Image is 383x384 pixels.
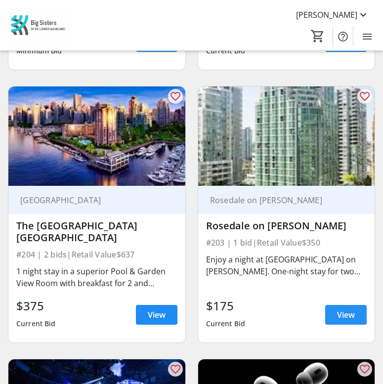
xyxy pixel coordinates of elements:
img: The Westin Bayshore Vancouver [8,86,185,186]
span: [PERSON_NAME] [296,9,357,21]
div: $175 [206,297,246,315]
div: Rosedale on [PERSON_NAME] [206,195,355,205]
div: 1 night stay in a superior Pool & Garden View Room with breakfast for 2 and overnight self-parking [16,265,177,289]
div: #204 | 2 bids | Retail Value $637 [16,248,177,261]
span: View [148,309,166,321]
mat-icon: favorite_outline [359,90,371,102]
div: Current Bid [206,42,246,60]
div: Rosedale on [PERSON_NAME] [206,220,367,232]
mat-icon: favorite_outline [170,90,181,102]
div: Minimum Bid [16,42,62,60]
a: View [136,305,177,325]
div: Current Bid [206,315,246,333]
a: View [136,32,177,52]
mat-icon: favorite_outline [359,363,371,375]
div: #203 | 1 bid | Retail Value $350 [206,236,367,250]
img: Big Sisters of BC Lower Mainland's Logo [6,7,72,44]
span: View [337,309,355,321]
mat-icon: favorite_outline [170,363,181,375]
div: Current Bid [16,315,56,333]
button: Cart [309,27,327,45]
img: Rosedale on Robson [198,86,375,186]
a: View [325,32,367,52]
div: Enjoy a night at [GEOGRAPHIC_DATA] on [PERSON_NAME]. One-night stay for two people in a One-Bedro... [206,254,367,277]
div: $375 [16,297,56,315]
a: View [325,305,367,325]
button: [PERSON_NAME] [288,7,377,23]
button: Help [333,27,353,46]
div: [GEOGRAPHIC_DATA] [16,195,166,205]
div: The [GEOGRAPHIC_DATA] [GEOGRAPHIC_DATA] [16,220,177,244]
button: Menu [357,27,377,46]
